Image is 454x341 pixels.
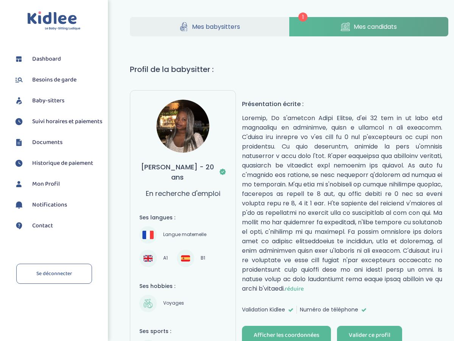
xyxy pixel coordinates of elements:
[161,254,170,263] span: A1
[289,17,448,36] a: Mes candidats
[192,22,240,31] span: Mes babysitters
[142,231,154,239] img: Français
[13,158,25,169] img: suivihoraire.svg
[13,74,25,86] img: besoin.svg
[13,220,25,232] img: contact.svg
[13,116,25,127] img: suivihoraire.svg
[13,199,25,211] img: notification.svg
[27,11,81,31] img: logo.svg
[13,137,25,148] img: documents.svg
[161,299,187,308] span: Voyages
[144,254,153,263] img: Anglais
[32,117,102,126] span: Suivi horaires et paiements
[32,159,93,168] span: Historique de paiement
[198,254,208,263] span: B1
[298,13,307,22] span: 1
[13,95,25,106] img: babysitters.svg
[13,116,102,127] a: Suivi horaires et paiements
[130,64,448,75] h1: Profil de la babysitter :
[32,75,76,84] span: Besoins de garde
[242,113,442,294] p: Loremip, Do s'ametcon Adipi Elitse, d'ei 32 tem in ut labo etd magnaaliqu en adminimve, quisn e u...
[349,331,390,340] div: Valider ce profil
[181,254,190,263] img: Espagnol
[139,282,226,290] h4: Ses hobbies :
[254,331,319,340] div: Afficher les coordonnées
[32,55,61,64] span: Dashboard
[300,306,358,314] span: Numéro de téléphone
[285,284,304,294] span: réduire
[16,264,92,284] a: Se déconnecter
[13,178,102,190] a: Mon Profil
[13,178,25,190] img: profil.svg
[242,99,442,109] h4: Présentation écrite :
[146,188,220,199] p: En recherche d'emploi
[13,199,102,211] a: Notifications
[13,137,102,148] a: Documents
[156,100,209,153] img: avatar
[13,53,102,65] a: Dashboard
[13,220,102,232] a: Contact
[13,53,25,65] img: dashboard.svg
[13,74,102,86] a: Besoins de garde
[139,162,226,182] h3: [PERSON_NAME] - 20 ans
[32,96,64,105] span: Baby-sitters
[242,306,285,314] span: Validation Kidlee
[13,95,102,106] a: Baby-sitters
[13,158,102,169] a: Historique de paiement
[139,327,226,335] h4: Ses sports :
[32,221,53,230] span: Contact
[354,22,397,31] span: Mes candidats
[32,180,60,189] span: Mon Profil
[32,200,67,210] span: Notifications
[32,138,62,147] span: Documents
[130,17,289,36] a: Mes babysitters
[139,214,226,222] h4: Ses langues :
[161,230,209,239] span: Langue maternelle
